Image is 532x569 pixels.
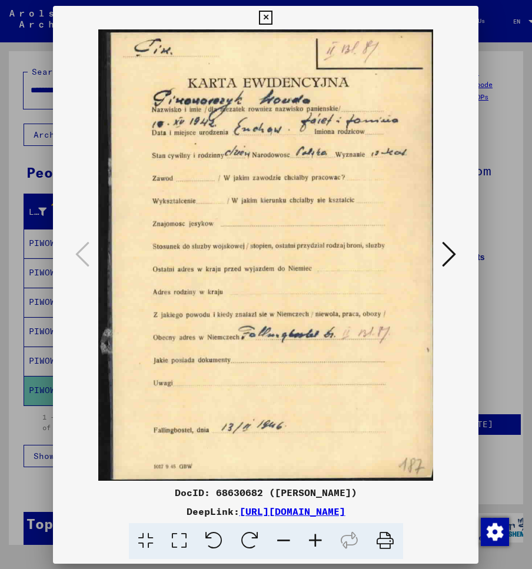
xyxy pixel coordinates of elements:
a: [URL][DOMAIN_NAME] [240,505,345,517]
div: Change consent [480,517,508,545]
div: DocID: 68630682 ([PERSON_NAME]) [53,485,478,500]
img: 001.jpg [93,29,438,481]
img: Change consent [481,518,509,546]
div: DeepLink: [53,504,478,518]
